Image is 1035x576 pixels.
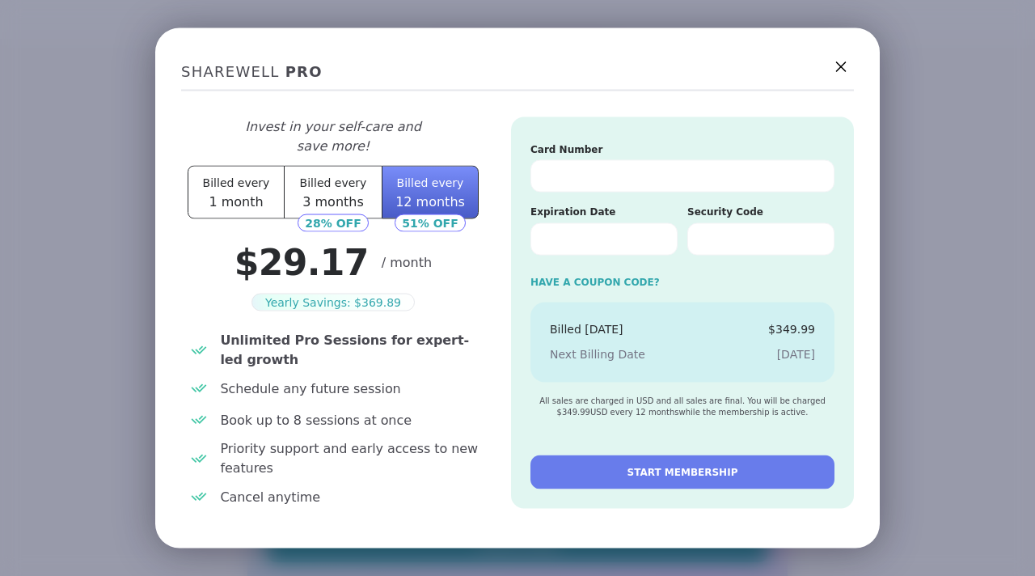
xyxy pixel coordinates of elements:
[220,331,479,370] span: Unlimited Pro Sessions for expert-led growth
[544,233,664,247] iframe: Secure expiration date input frame
[285,63,323,80] span: Pro
[285,166,382,219] button: Billed every3 months
[298,214,368,232] div: 28 % OFF
[203,176,270,189] span: Billed every
[395,194,465,210] span: 12 months
[687,205,834,219] h5: Security Code
[701,233,821,247] iframe: Secure CVC input frame
[226,117,440,156] p: Invest in your self-care and save more!
[544,171,821,184] iframe: Secure card number input frame
[550,321,623,337] div: Billed [DATE]
[251,294,415,311] div: Yearly Savings: $ 369.89
[209,194,263,210] span: 1 month
[220,410,479,430] span: Book up to 8 sessions at once
[530,274,834,289] div: Have a Coupon code?
[382,166,479,219] button: Billed every12 months
[627,464,738,479] span: START MEMBERSHIP
[300,176,367,189] span: Billed every
[234,239,369,287] h4: $ 29.17
[777,347,815,363] div: [DATE]
[550,347,645,363] div: Next Billing Date
[530,395,834,417] div: All sales are charged in USD and all sales are final. You will be charged $ 349.99 USD every 12 m...
[220,487,479,506] span: Cancel anytime
[530,455,834,489] button: START MEMBERSHIP
[395,214,465,232] div: 51 % OFF
[397,176,464,189] span: Billed every
[188,166,285,219] button: Billed every1 month
[220,379,479,398] span: Schedule any future session
[530,143,834,157] h5: Card Number
[768,321,815,337] div: $ 349.99
[382,253,432,273] span: / month
[530,205,678,219] h5: Expiration Date
[220,439,479,478] span: Priority support and early access to new features
[302,194,364,210] span: 3 months
[181,54,854,91] h2: SHAREWELL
